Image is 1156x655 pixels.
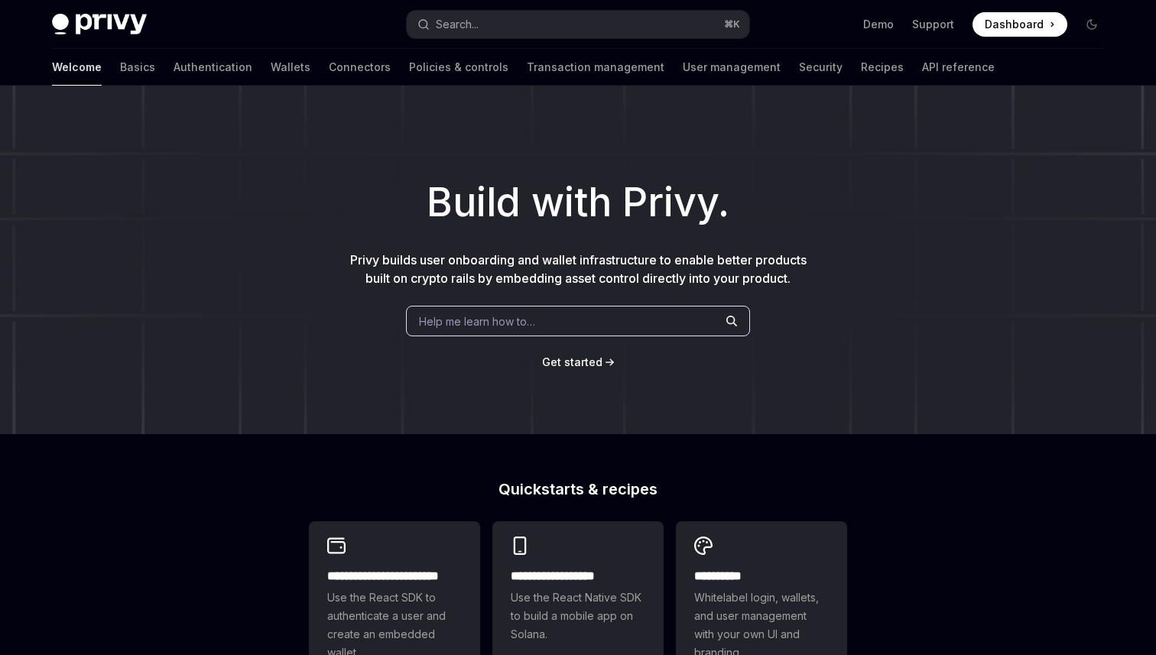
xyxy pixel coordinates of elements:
[174,49,252,86] a: Authentication
[511,589,645,644] span: Use the React Native SDK to build a mobile app on Solana.
[350,252,807,286] span: Privy builds user onboarding and wallet infrastructure to enable better products built on crypto ...
[409,49,508,86] a: Policies & controls
[527,49,664,86] a: Transaction management
[973,12,1067,37] a: Dashboard
[861,49,904,86] a: Recipes
[436,15,479,34] div: Search...
[407,11,749,38] button: Search...⌘K
[419,313,535,329] span: Help me learn how to…
[120,49,155,86] a: Basics
[1080,12,1104,37] button: Toggle dark mode
[542,355,602,370] a: Get started
[542,355,602,368] span: Get started
[24,173,1132,232] h1: Build with Privy.
[985,17,1044,32] span: Dashboard
[683,49,781,86] a: User management
[271,49,310,86] a: Wallets
[309,482,847,497] h2: Quickstarts & recipes
[52,49,102,86] a: Welcome
[724,18,740,31] span: ⌘ K
[799,49,843,86] a: Security
[52,14,147,35] img: dark logo
[329,49,391,86] a: Connectors
[912,17,954,32] a: Support
[863,17,894,32] a: Demo
[922,49,995,86] a: API reference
